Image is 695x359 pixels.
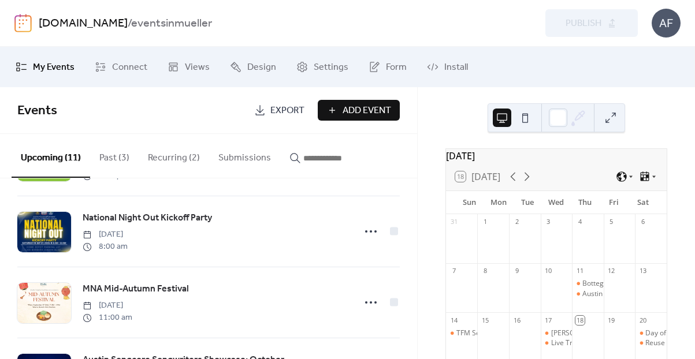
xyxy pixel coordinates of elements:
span: [DATE] [83,229,128,241]
div: TFM Second Sunday at Mueller [446,328,478,338]
b: / [128,13,131,35]
span: Events [17,98,57,124]
div: 19 [607,316,616,324]
button: Upcoming (11) [12,134,90,178]
button: Recurring (2) [139,134,209,177]
button: Submissions [209,134,280,177]
div: 7 [449,267,458,275]
div: 31 [449,218,458,226]
div: Clayton Farmers Market [541,328,573,338]
a: Export [246,100,313,121]
div: 6 [638,218,647,226]
div: [DATE] [446,149,667,163]
div: 16 [512,316,521,324]
span: Design [247,61,276,74]
div: 9 [512,267,521,275]
div: Sat [629,191,657,214]
div: 8 [481,267,489,275]
a: [DOMAIN_NAME] [39,13,128,35]
div: Thu [571,191,600,214]
span: MNA Mid-Autumn Festival [83,282,189,296]
div: 17 [544,316,553,324]
div: Sun [455,191,484,214]
a: Settings [288,51,357,83]
div: 10 [544,267,553,275]
a: Views [159,51,218,83]
a: Connect [86,51,156,83]
span: 11:00 am [83,312,132,324]
div: Day of Dance presented by Mindpop [635,328,667,338]
div: Bottega FUNraiser [582,279,642,289]
button: Past (3) [90,134,139,177]
span: Export [270,104,304,118]
a: Design [221,51,285,83]
div: Live Trivia @ HEB [551,338,607,348]
span: National Night Out Kickoff Party [83,211,212,225]
span: Settings [314,61,348,74]
a: My Events [7,51,83,83]
a: Form [360,51,415,83]
div: 3 [544,218,553,226]
div: Tue [513,191,542,214]
div: 1 [481,218,489,226]
div: Fri [600,191,629,214]
span: Form [386,61,407,74]
a: National Night Out Kickoff Party [83,211,212,226]
span: Install [444,61,468,74]
a: MNA Mid-Autumn Festival [83,282,189,297]
div: Bottega FUNraiser [572,279,604,289]
img: logo [14,14,32,32]
div: Austin Songcore Songwriters Showcase: September [572,289,604,299]
div: [PERSON_NAME] Market [551,328,630,338]
div: Live Trivia @ HEB [541,338,573,348]
div: 20 [638,316,647,324]
div: 11 [575,267,584,275]
div: Reuse on the Runway: A Night of Fashion, Cosplay & Drag [635,338,667,348]
span: Views [185,61,210,74]
span: 8:00 am [83,241,128,253]
div: AF [652,9,681,38]
div: 18 [575,316,584,324]
div: 2 [512,218,521,226]
span: [DATE] [83,300,132,312]
div: Mon [484,191,513,214]
span: My Events [33,61,75,74]
a: Install [418,51,477,83]
span: Connect [112,61,147,74]
div: 12 [607,267,616,275]
div: 14 [449,316,458,324]
b: eventsinmueller [131,13,212,35]
span: Add Event [343,104,391,118]
div: 4 [575,218,584,226]
button: Add Event [318,100,400,121]
div: 5 [607,218,616,226]
div: TFM Second [DATE] at [PERSON_NAME] [456,328,584,338]
div: 15 [481,316,489,324]
div: Wed [542,191,571,214]
div: 13 [638,267,647,275]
